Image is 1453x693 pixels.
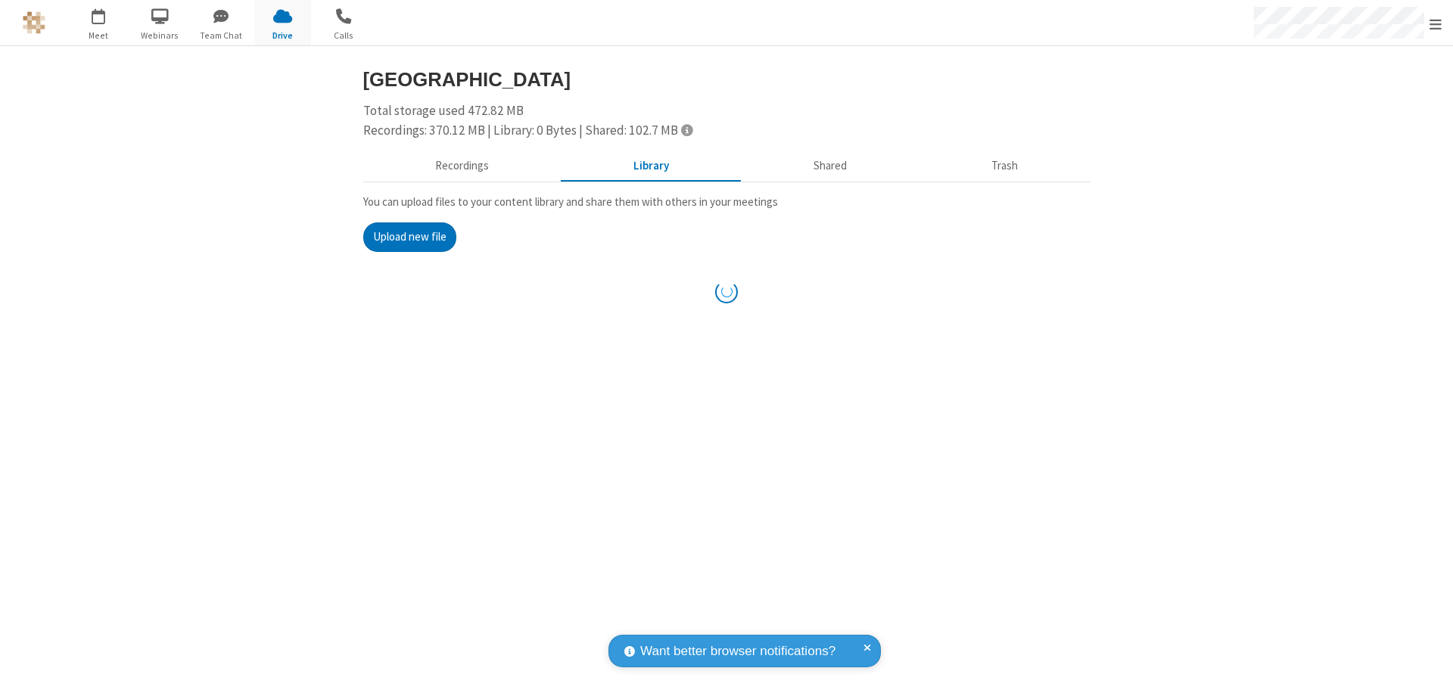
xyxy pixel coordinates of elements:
[363,194,1091,211] p: You can upload files to your content library and share them with others in your meetings
[562,152,742,181] button: Content library
[363,101,1091,140] div: Total storage used 472.82 MB
[1415,654,1442,682] iframe: Chat
[681,123,692,136] span: Totals displayed include files that have been moved to the trash.
[132,29,188,42] span: Webinars
[363,121,1091,141] div: Recordings: 370.12 MB | Library: 0 Bytes | Shared: 102.7 MB
[363,222,456,253] button: Upload new file
[254,29,311,42] span: Drive
[640,642,835,661] span: Want better browser notifications?
[23,11,45,34] img: QA Selenium DO NOT DELETE OR CHANGE
[742,152,919,181] button: Shared during meetings
[919,152,1091,181] button: Trash
[70,29,127,42] span: Meet
[193,29,250,42] span: Team Chat
[363,152,562,181] button: Recorded meetings
[316,29,372,42] span: Calls
[363,69,1091,90] h3: [GEOGRAPHIC_DATA]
